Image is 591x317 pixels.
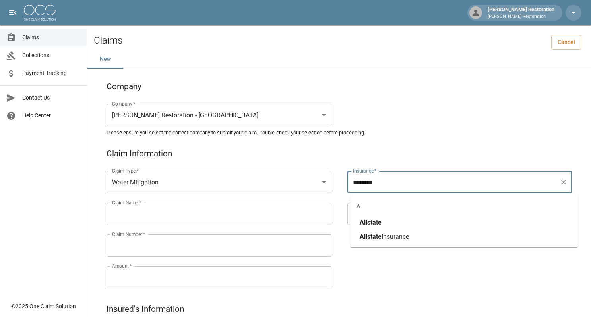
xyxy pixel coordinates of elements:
[11,302,76,310] div: © 2025 One Claim Solution
[107,129,572,136] h5: Please ensure you select the correct company to submit your claim. Double-check your selection be...
[94,35,122,46] h2: Claims
[488,13,554,20] p: [PERSON_NAME] Restoration
[22,111,81,120] span: Help Center
[350,196,578,215] div: A
[551,35,581,50] a: Cancel
[87,50,591,69] div: dynamic tabs
[112,167,139,174] label: Claim Type
[112,199,141,206] label: Claim Name
[360,219,382,226] span: Allstate
[22,33,81,42] span: Claims
[22,94,81,102] span: Contact Us
[353,167,376,174] label: Insurance
[484,6,558,20] div: [PERSON_NAME] Restoration
[107,171,331,193] div: Water Mitigation
[22,51,81,60] span: Collections
[360,233,382,240] span: Allstate
[87,50,123,69] button: New
[382,233,409,240] span: Insurance
[112,231,145,238] label: Claim Number
[22,69,81,77] span: Payment Tracking
[112,263,132,269] label: Amount
[24,5,56,21] img: ocs-logo-white-transparent.png
[107,104,331,126] div: [PERSON_NAME] Restoration - [GEOGRAPHIC_DATA]
[5,5,21,21] button: open drawer
[112,100,136,107] label: Company
[558,177,569,188] button: Clear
